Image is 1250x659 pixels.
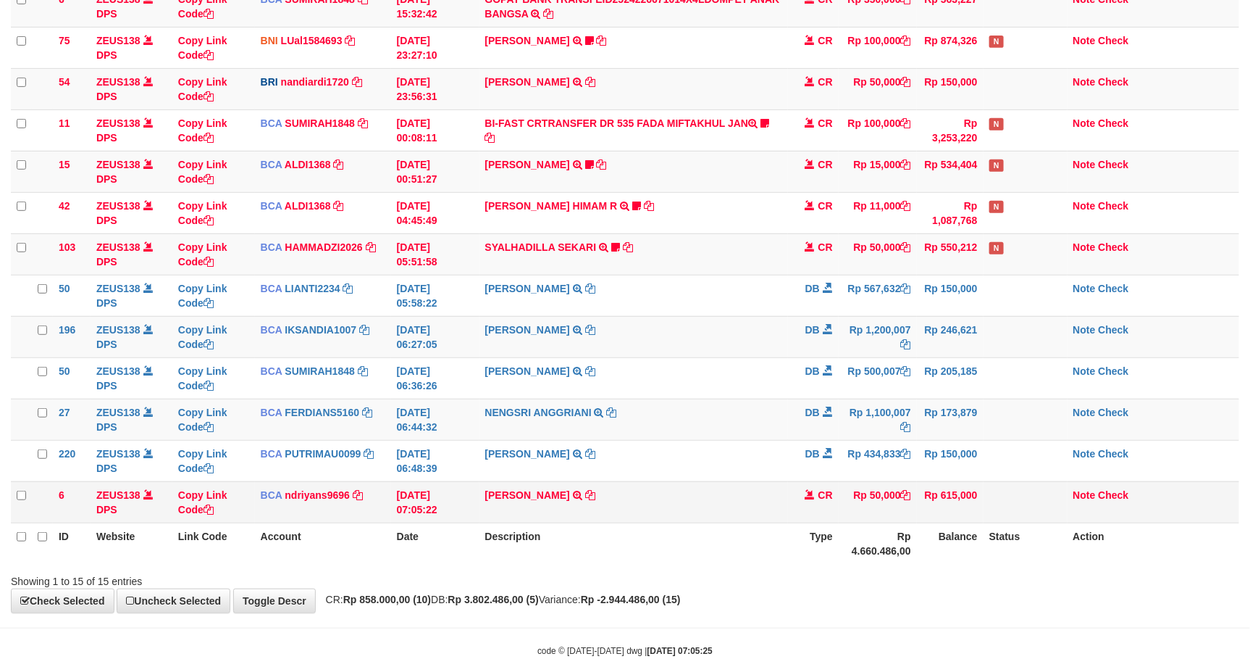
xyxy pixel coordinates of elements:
a: Copy BI-FAST CRTRANSFER DR 535 FADA MIFTAKHUL JAN to clipboard [485,132,495,144]
a: Copy FERDIANS5160 to clipboard [362,407,372,418]
a: [PERSON_NAME] [485,448,570,460]
td: Rp 150,000 [917,275,983,316]
a: ALDI1368 [285,200,331,212]
a: Copy Link Code [178,200,227,226]
a: Copy nandiardi1720 to clipboard [352,76,362,88]
a: Copy INDAH YULITASARI to clipboard [597,159,607,170]
td: Rp 3,253,220 [917,109,983,151]
td: Rp 246,621 [917,316,983,357]
a: Check [1099,159,1129,170]
a: ZEUS138 [96,489,140,501]
span: Has Note [989,118,1004,130]
a: Copy ALDI1368 to clipboard [334,159,344,170]
a: Check [1099,324,1129,336]
td: [DATE] 06:44:32 [391,399,479,440]
span: BCA [261,117,282,129]
a: Note [1073,448,1096,460]
a: Note [1073,117,1096,129]
a: LUal1584693 [281,35,343,46]
th: Balance [917,523,983,564]
a: Check [1099,200,1129,212]
a: Copy LUal1584693 to clipboard [345,35,355,46]
a: Copy Rp 567,632 to clipboard [901,283,911,294]
a: Copy IKSANDIA1007 to clipboard [359,324,369,336]
div: Showing 1 to 15 of 15 entries [11,568,510,589]
a: Check [1099,365,1129,377]
a: ZEUS138 [96,365,140,377]
a: Copy Link Code [178,76,227,102]
th: Status [983,523,1067,564]
td: Rp 100,000 [839,109,917,151]
a: HAMMADZI2026 [285,241,362,253]
a: Copy PUTRIMAU0099 to clipboard [364,448,374,460]
th: Description [479,523,788,564]
a: [PERSON_NAME] HIMAM R [485,200,618,212]
a: Copy Rp 100,000 to clipboard [901,35,911,46]
span: 103 [59,241,75,253]
strong: [DATE] 07:05:25 [647,646,713,656]
a: Check [1099,241,1129,253]
a: [PERSON_NAME] [485,365,570,377]
a: Copy SHANTI WASTUTI to clipboard [585,283,595,294]
td: Rp 1,200,007 [839,316,917,357]
a: Copy Rp 1,100,007 to clipboard [901,421,911,433]
a: Copy Link Code [178,117,227,144]
a: Copy SADAM HAPIPI to clipboard [585,324,595,336]
a: Check [1099,35,1129,46]
td: [DATE] 05:51:58 [391,233,479,275]
td: DPS [91,192,172,233]
td: [DATE] 00:51:27 [391,151,479,192]
span: 42 [59,200,70,212]
a: Copy Link Code [178,241,227,268]
td: BI-FAST CRTRANSFER DR 535 FADA MIFTAKHUL JAN [479,109,788,151]
td: [DATE] 06:27:05 [391,316,479,357]
th: Type [788,523,839,564]
a: ZEUS138 [96,241,140,253]
a: Copy ndriyans9696 to clipboard [353,489,363,501]
a: Copy Link Code [178,324,227,350]
a: Copy ALVA HIMAM R to clipboard [644,200,654,212]
td: [DATE] 00:08:11 [391,109,479,151]
span: CR [818,35,833,46]
a: Copy HAMMADZI2026 to clipboard [366,241,376,253]
span: 50 [59,283,70,294]
td: DPS [91,68,172,109]
td: Rp 205,185 [917,357,983,399]
a: Copy ALDI1368 to clipboard [334,200,344,212]
a: Note [1073,76,1096,88]
td: Rp 550,212 [917,233,983,275]
a: ZEUS138 [96,159,140,170]
a: ndriyans9696 [285,489,350,501]
td: DPS [91,27,172,68]
strong: Rp -2.944.486,00 (15) [581,594,681,605]
a: ZEUS138 [96,283,140,294]
td: DPS [91,151,172,192]
a: [PERSON_NAME] [485,324,570,336]
th: Action [1067,523,1239,564]
th: Account [255,523,391,564]
td: Rp 874,326 [917,27,983,68]
span: DB [805,365,820,377]
a: FERDIANS5160 [285,407,359,418]
td: DPS [91,357,172,399]
span: CR [818,241,833,253]
td: [DATE] 06:48:39 [391,440,479,481]
a: Copy Rp 1,200,007 to clipboard [901,339,911,350]
a: Check [1099,448,1129,460]
a: Copy BARNA WIJAYA to clipboard [585,448,595,460]
td: [DATE] 23:56:31 [391,68,479,109]
a: IKSANDIA1007 [285,324,356,336]
td: Rp 50,000 [839,233,917,275]
a: Copy Rp 50,000 to clipboard [901,76,911,88]
span: 220 [59,448,75,460]
a: Check [1099,117,1129,129]
span: Has Note [989,36,1004,48]
a: Copy SUMIRAH1848 to clipboard [358,117,368,129]
a: [PERSON_NAME] [485,35,570,46]
a: ALDI1368 [285,159,331,170]
strong: Rp 3.802.486,00 (5) [448,594,539,605]
a: nandiardi1720 [281,76,349,88]
span: BCA [261,159,282,170]
a: Copy Rp 100,000 to clipboard [901,117,911,129]
a: Copy Rp 500,007 to clipboard [901,365,911,377]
